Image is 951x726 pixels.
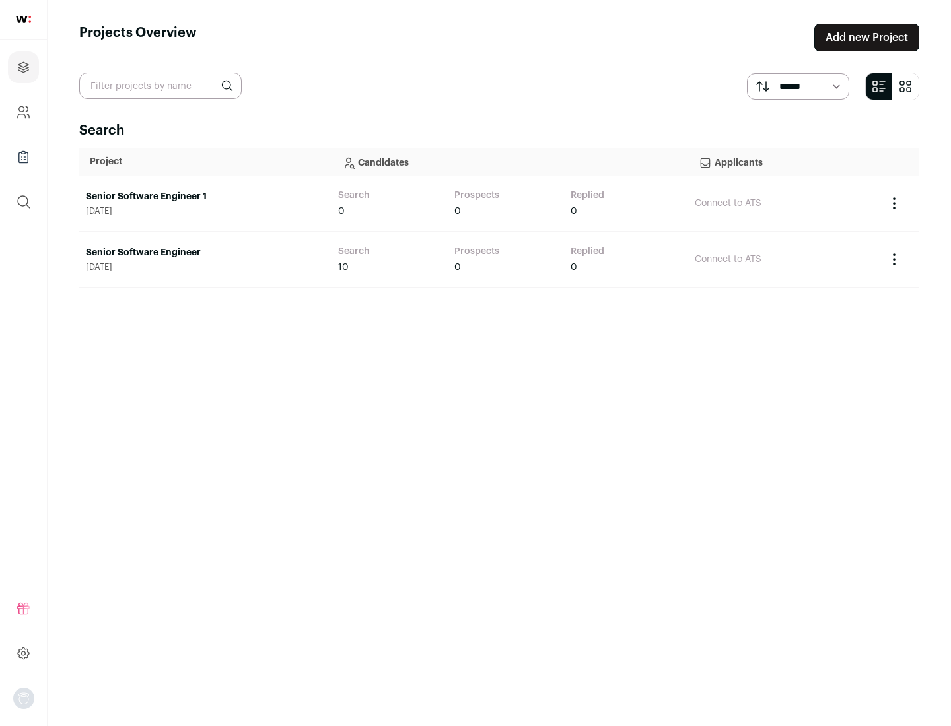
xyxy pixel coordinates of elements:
[695,255,761,264] a: Connect to ATS
[338,205,345,218] span: 0
[79,121,919,140] h2: Search
[90,155,321,168] p: Project
[571,245,604,258] a: Replied
[886,195,902,211] button: Project Actions
[79,24,197,51] h1: Projects Overview
[8,51,39,83] a: Projects
[13,688,34,709] button: Open dropdown
[571,261,577,274] span: 0
[13,688,34,709] img: nopic.png
[454,245,499,258] a: Prospects
[571,189,604,202] a: Replied
[454,261,461,274] span: 0
[8,96,39,128] a: Company and ATS Settings
[886,251,902,267] button: Project Actions
[86,262,325,273] span: [DATE]
[338,245,370,258] a: Search
[338,261,349,274] span: 10
[16,16,31,23] img: wellfound-shorthand-0d5821cbd27db2630d0214b213865d53afaa358527fdda9d0ea32b1df1b89c2c.svg
[86,206,325,216] span: [DATE]
[454,205,461,218] span: 0
[454,189,499,202] a: Prospects
[86,246,325,259] a: Senior Software Engineer
[695,199,761,208] a: Connect to ATS
[814,24,919,51] a: Add new Project
[571,205,577,218] span: 0
[79,73,242,99] input: Filter projects by name
[342,148,678,175] p: Candidates
[8,141,39,173] a: Company Lists
[338,189,370,202] a: Search
[699,148,869,175] p: Applicants
[86,190,325,203] a: Senior Software Engineer 1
